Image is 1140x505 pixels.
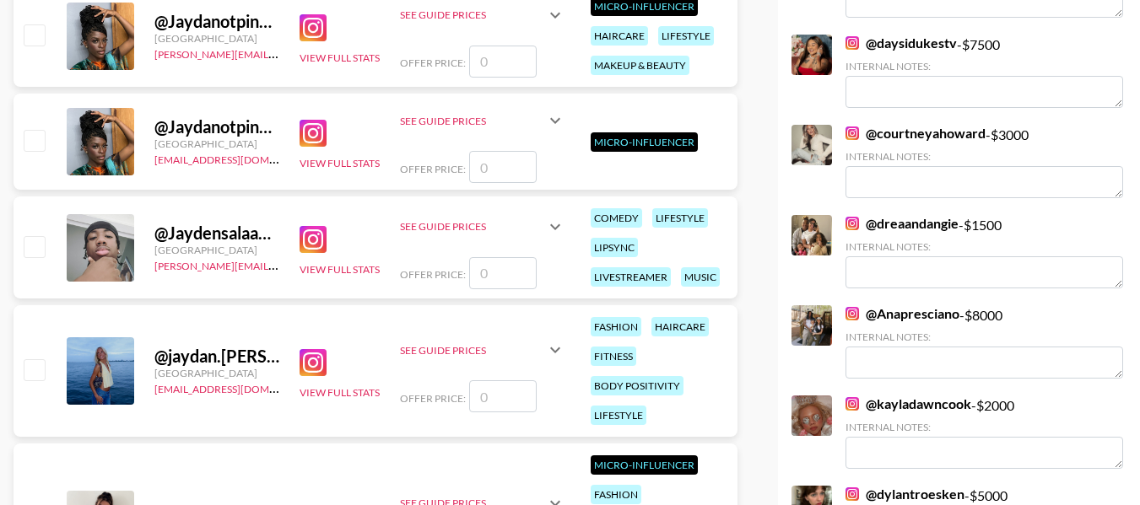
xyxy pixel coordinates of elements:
div: Internal Notes: [846,150,1123,163]
div: Internal Notes: [846,60,1123,73]
div: makeup & beauty [591,56,689,75]
div: See Guide Prices [400,344,545,357]
img: Instagram [300,14,327,41]
a: @dylantroesken [846,486,964,502]
div: @ Jaydensalaams [154,223,279,244]
div: Micro-Influencer [591,132,698,152]
button: View Full Stats [300,157,380,169]
div: See Guide Prices [400,8,545,21]
span: Offer Price: [400,392,466,405]
div: Internal Notes: [846,330,1123,343]
div: See Guide Prices [400,207,565,247]
img: Instagram [846,307,859,320]
img: Instagram [846,487,859,501]
div: body positivity [591,376,683,395]
div: Micro-Influencer [591,455,698,475]
div: [GEOGRAPHIC_DATA] [154,32,279,45]
img: Instagram [846,217,859,230]
div: [GEOGRAPHIC_DATA] [154,244,279,256]
div: lifestyle [652,208,708,228]
div: comedy [591,208,642,228]
div: Internal Notes: [846,421,1123,433]
img: Instagram [846,36,859,50]
a: [PERSON_NAME][EMAIL_ADDRESS][DOMAIN_NAME] [154,256,404,272]
input: 0 [469,151,537,183]
span: Offer Price: [400,56,466,69]
div: fashion [591,317,641,336]
div: music [681,267,720,287]
img: Instagram [846,397,859,411]
div: fitness [591,347,636,366]
a: [EMAIL_ADDRESS][DOMAIN_NAME] [154,379,324,395]
div: See Guide Prices [400,330,565,370]
input: 0 [469,257,537,289]
div: @ Jaydanotpinkettsmith [154,11,279,32]
button: View Full Stats [300,386,380,399]
div: [GEOGRAPHIC_DATA] [154,137,279,150]
a: @Anapresciano [846,305,959,322]
div: lifestyle [591,406,646,425]
a: [PERSON_NAME][EMAIL_ADDRESS][DOMAIN_NAME] [154,45,404,61]
img: Instagram [300,120,327,147]
input: 0 [469,380,537,412]
button: View Full Stats [300,51,380,64]
span: Offer Price: [400,268,466,281]
div: lifestyle [658,26,714,46]
div: See Guide Prices [400,100,565,141]
div: - $ 8000 [846,305,1123,379]
a: @courtneyahoward [846,125,986,142]
img: Instagram [300,349,327,376]
div: fashion [591,485,641,504]
img: Instagram [846,126,859,140]
span: Offer Price: [400,163,466,175]
a: [EMAIL_ADDRESS][DOMAIN_NAME] [154,150,324,166]
div: haircare [651,317,709,336]
div: - $ 1500 [846,215,1123,288]
div: [GEOGRAPHIC_DATA] [154,367,279,379]
input: 0 [469,46,537,78]
div: - $ 7500 [846,35,1123,108]
div: livestreamer [591,267,671,287]
div: Internal Notes: [846,240,1123,253]
a: @daysidukestv [846,35,957,51]
div: @ Jaydanotpinkettsmith [154,116,279,137]
div: - $ 3000 [846,125,1123,198]
div: - $ 2000 [846,395,1123,469]
div: See Guide Prices [400,115,545,127]
button: View Full Stats [300,263,380,276]
div: lipsync [591,238,638,257]
img: Instagram [300,226,327,253]
a: @kayladawncook [846,395,971,412]
div: See Guide Prices [400,220,545,233]
div: haircare [591,26,648,46]
div: @ jaydan.[PERSON_NAME] [154,346,279,367]
a: @dreaandangie [846,215,959,232]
